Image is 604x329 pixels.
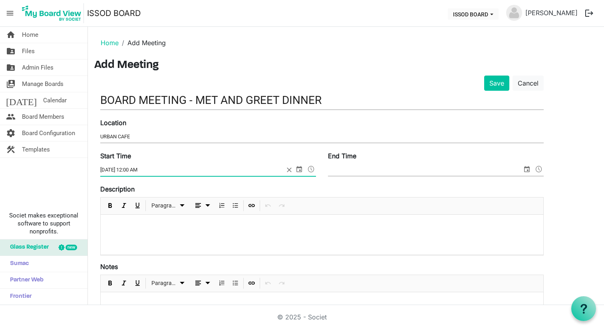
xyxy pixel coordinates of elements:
[294,164,304,174] span: select
[100,262,118,271] label: Notes
[228,275,242,292] div: Bulleted List
[245,275,258,292] div: Insert Link
[522,5,581,21] a: [PERSON_NAME]
[22,76,64,92] span: Manage Boards
[217,278,227,288] button: Numbered List
[22,142,50,158] span: Templates
[246,278,257,288] button: Insert Link
[149,201,188,211] button: Paragraph dropdownbutton
[189,197,215,214] div: Alignments
[132,278,143,288] button: Underline
[6,60,16,76] span: folder_shared
[6,27,16,43] span: home
[43,92,67,108] span: Calendar
[20,3,87,23] a: My Board View Logo
[228,197,242,214] div: Bulleted List
[6,272,44,288] span: Partner Web
[105,278,116,288] button: Bold
[513,76,544,91] a: Cancel
[22,60,54,76] span: Admin Files
[105,201,116,211] button: Bold
[22,109,64,125] span: Board Members
[6,43,16,59] span: folder_shared
[119,278,129,288] button: Italic
[246,201,257,211] button: Insert Link
[6,142,16,158] span: construction
[6,109,16,125] span: people
[6,92,37,108] span: [DATE]
[328,151,356,161] label: End Time
[131,197,144,214] div: Underline
[230,201,241,211] button: Bulleted List
[100,118,126,128] label: Location
[66,245,77,250] div: new
[151,278,177,288] span: Paragraph
[522,164,532,174] span: select
[6,239,49,255] span: Glass Register
[506,5,522,21] img: no-profile-picture.svg
[103,197,117,214] div: Bold
[151,201,177,211] span: Paragraph
[6,289,32,305] span: Frontier
[6,76,16,92] span: switch_account
[22,43,35,59] span: Files
[119,38,166,48] li: Add Meeting
[277,313,327,321] a: © 2025 - Societ
[100,151,131,161] label: Start Time
[230,278,241,288] button: Bulleted List
[6,125,16,141] span: settings
[2,6,18,21] span: menu
[100,91,544,110] input: Title
[581,5,598,22] button: logout
[117,197,131,214] div: Italic
[132,201,143,211] button: Underline
[22,125,75,141] span: Board Configuration
[448,8,499,20] button: ISSOD BOARD dropdownbutton
[147,197,189,214] div: Formats
[20,3,84,23] img: My Board View Logo
[87,5,141,21] a: ISSOD BOARD
[191,278,214,288] button: dropdownbutton
[94,59,598,72] h3: Add Meeting
[191,201,214,211] button: dropdownbutton
[119,201,129,211] button: Italic
[284,164,294,176] span: close
[6,256,29,272] span: Sumac
[215,197,228,214] div: Numbered List
[103,275,117,292] div: Bold
[4,211,84,235] span: Societ makes exceptional software to support nonprofits.
[189,275,215,292] div: Alignments
[147,275,189,292] div: Formats
[100,184,135,194] label: Description
[245,197,258,214] div: Insert Link
[217,201,227,211] button: Numbered List
[131,275,144,292] div: Underline
[22,27,38,43] span: Home
[117,275,131,292] div: Italic
[484,76,509,91] button: Save
[215,275,228,292] div: Numbered List
[101,39,119,47] a: Home
[149,278,188,288] button: Paragraph dropdownbutton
